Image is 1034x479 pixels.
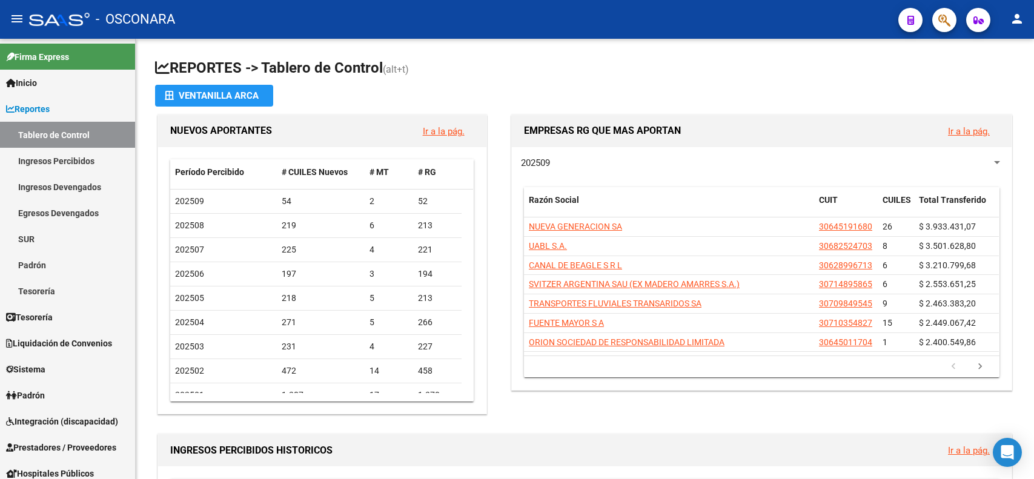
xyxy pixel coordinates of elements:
span: Tesorería [6,311,53,324]
span: $ 2.553.651,25 [919,279,976,289]
span: # RG [418,167,436,177]
div: Open Intercom Messenger [993,438,1022,467]
span: CUIT [819,195,838,205]
span: 30710354827 [819,318,872,328]
span: Padrón [6,389,45,402]
span: INGRESOS PERCIBIDOS HISTORICOS [170,444,333,456]
a: go to previous page [942,360,965,374]
span: SVITZER ARGENTINA SAU (EX MADERO AMARRES S.A.) [529,279,740,289]
a: Ir a la pág. [948,445,990,456]
span: 8 [883,241,887,251]
datatable-header-cell: CUIT [814,187,878,227]
div: 194 [418,267,457,281]
span: 26 [883,222,892,231]
div: 17 [370,388,408,402]
span: Liquidación de Convenios [6,337,112,350]
span: 6 [883,279,887,289]
a: Ir a la pág. [948,126,990,137]
div: 197 [282,267,360,281]
span: Período Percibido [175,167,244,177]
div: 266 [418,315,457,329]
span: ORION SOCIEDAD DE RESPONSABILIDAD LIMITADA [529,337,724,347]
span: 30714895865 [819,279,872,289]
button: Ventanilla ARCA [155,85,273,107]
span: $ 3.210.799,68 [919,260,976,270]
span: 202504 [175,317,204,327]
span: Prestadores / Proveedores [6,441,116,454]
div: 2 [370,194,408,208]
mat-icon: menu [10,12,24,26]
span: 202505 [175,293,204,303]
div: 225 [282,243,360,257]
span: Sistema [6,363,45,376]
span: CANAL DE BEAGLE S R L [529,260,622,270]
datatable-header-cell: Total Transferido [914,187,999,227]
div: Ventanilla ARCA [165,85,263,107]
div: 1.370 [418,388,457,402]
datatable-header-cell: Razón Social [524,187,814,227]
div: 4 [370,340,408,354]
div: 54 [282,194,360,208]
span: 202508 [175,220,204,230]
span: Firma Express [6,50,69,64]
div: 472 [282,364,360,378]
div: 1.387 [282,388,360,402]
span: FUENTE MAYOR S A [529,318,604,328]
span: 30628996713 [819,260,872,270]
div: 231 [282,340,360,354]
span: UABL S.A. [529,241,567,251]
span: 30709849545 [819,299,872,308]
div: 52 [418,194,457,208]
span: # CUILES Nuevos [282,167,348,177]
div: 213 [418,219,457,233]
datatable-header-cell: # CUILES Nuevos [277,159,365,185]
span: $ 2.400.549,86 [919,337,976,347]
div: 3 [370,267,408,281]
div: 219 [282,219,360,233]
div: 5 [370,291,408,305]
div: 14 [370,364,408,378]
div: 271 [282,315,360,329]
span: 9 [883,299,887,308]
div: 227 [418,340,457,354]
span: NUEVA GENERACION SA [529,222,622,231]
span: 15 [883,318,892,328]
div: 213 [418,291,457,305]
span: 30682524703 [819,241,872,251]
span: 30645191680 [819,222,872,231]
button: Ir a la pág. [938,120,999,142]
span: 202509 [175,196,204,206]
span: 202501 [175,390,204,400]
mat-icon: person [1010,12,1024,26]
span: 202509 [521,157,550,168]
span: EMPRESAS RG QUE MAS APORTAN [524,125,681,136]
h1: REPORTES -> Tablero de Control [155,58,1015,79]
span: - OSCONARA [96,6,175,33]
span: 1 [883,337,887,347]
div: 218 [282,291,360,305]
span: $ 2.463.383,20 [919,299,976,308]
span: $ 3.933.431,07 [919,222,976,231]
datatable-header-cell: CUILES [878,187,914,227]
span: 202503 [175,342,204,351]
datatable-header-cell: # MT [365,159,413,185]
a: Ir a la pág. [423,126,465,137]
div: 4 [370,243,408,257]
span: (alt+t) [383,64,409,75]
datatable-header-cell: # RG [413,159,462,185]
div: 5 [370,315,408,329]
button: Ir a la pág. [413,120,474,142]
span: 202502 [175,366,204,375]
span: CUILES [883,195,911,205]
datatable-header-cell: Período Percibido [170,159,277,185]
span: NUEVOS APORTANTES [170,125,272,136]
span: # MT [370,167,389,177]
span: $ 2.449.067,42 [919,318,976,328]
span: 6 [883,260,887,270]
span: Inicio [6,76,37,90]
div: 458 [418,364,457,378]
button: Ir a la pág. [938,439,999,461]
div: 6 [370,219,408,233]
span: Total Transferido [919,195,986,205]
span: 30645011704 [819,337,872,347]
